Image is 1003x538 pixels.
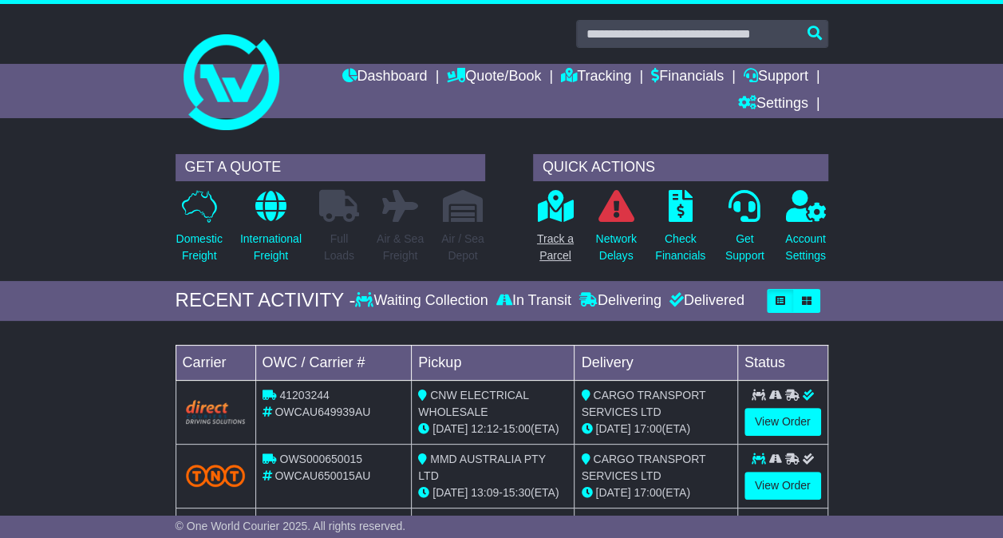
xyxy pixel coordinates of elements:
div: GET A QUOTE [176,154,485,181]
a: Tracking [561,64,631,91]
span: MMD AUSTRALIA PTY LTD [418,453,545,482]
div: Delivering [575,292,665,310]
p: International Freight [240,231,302,264]
span: 41203244 [279,389,329,402]
p: Track a Parcel [537,231,574,264]
img: Direct.png [186,400,246,424]
div: (ETA) [581,485,730,501]
span: OWS000650015 [279,453,362,465]
a: Financials [651,64,724,91]
td: Carrier [176,345,255,380]
a: Track aParcel [536,189,575,273]
span: [DATE] [595,422,630,435]
span: 17:00 [634,422,661,435]
span: [DATE] [432,486,468,499]
p: Account Settings [785,231,826,264]
a: View Order [744,472,821,500]
div: Delivered [665,292,744,310]
td: Status [737,345,827,380]
a: Support [744,64,808,91]
div: - (ETA) [418,421,567,437]
p: Check Financials [655,231,705,264]
span: [DATE] [595,486,630,499]
a: Quote/Book [447,64,541,91]
span: 15:00 [503,422,531,435]
td: Pickup [412,345,575,380]
div: (ETA) [581,421,730,437]
span: 15:30 [503,486,531,499]
a: View Order [744,408,821,436]
a: AccountSettings [784,189,827,273]
p: Network Delays [595,231,636,264]
a: InternationalFreight [239,189,302,273]
div: Waiting Collection [355,292,492,310]
span: CARGO TRANSPORT SERVICES LTD [581,453,705,482]
div: In Transit [492,292,575,310]
span: CNW ELECTRICAL WHOLESALE [418,389,528,418]
span: OWCAU649939AU [274,405,370,418]
div: RECENT ACTIVITY - [176,289,356,312]
a: DomesticFreight [176,189,223,273]
a: GetSupport [725,189,765,273]
td: OWC / Carrier # [255,345,412,380]
div: - (ETA) [418,485,567,501]
p: Get Support [725,231,764,264]
a: CheckFinancials [654,189,706,273]
span: [DATE] [432,422,468,435]
p: Air / Sea Depot [441,231,484,264]
td: Delivery [575,345,737,380]
img: TNT_Domestic.png [186,465,246,486]
div: QUICK ACTIONS [533,154,828,181]
p: Domestic Freight [176,231,223,264]
a: NetworkDelays [594,189,637,273]
span: © One World Courier 2025. All rights reserved. [176,520,406,532]
span: 17:00 [634,486,661,499]
p: Full Loads [319,231,359,264]
span: OWCAU650015AU [274,469,370,482]
span: CARGO TRANSPORT SERVICES LTD [581,389,705,418]
a: Settings [738,91,808,118]
p: Air & Sea Freight [377,231,424,264]
a: Dashboard [342,64,427,91]
span: 13:09 [471,486,499,499]
span: 12:12 [471,422,499,435]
